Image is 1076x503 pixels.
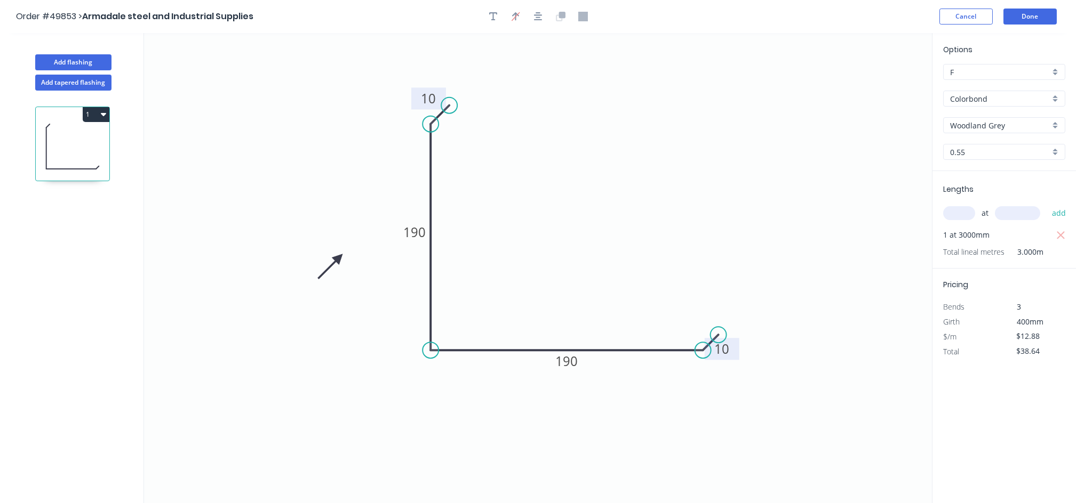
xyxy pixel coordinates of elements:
button: Add tapered flashing [35,75,111,91]
tspan: 190 [403,223,426,241]
span: Armadale steel and Industrial Supplies [82,10,253,22]
span: 3.000m [1005,245,1043,259]
span: Order #49853 > [16,10,82,22]
span: Bends [943,302,965,312]
button: Add flashing [35,54,111,70]
span: Lengths [943,184,974,194]
span: Girth [943,317,960,327]
span: Options [943,44,973,55]
tspan: 10 [714,340,729,358]
button: 1 [83,107,109,122]
span: Total lineal metres [943,245,1005,259]
button: add [1047,204,1072,222]
input: Price level [950,67,1050,78]
span: 1 at 3000mm [943,228,990,242]
tspan: 190 [555,352,578,370]
span: 3 [1017,302,1022,312]
tspan: 10 [421,90,436,107]
span: 400mm [1017,317,1044,327]
input: Colour [950,120,1050,131]
input: Material [950,93,1050,104]
span: at [982,206,989,221]
button: Done [1003,9,1057,25]
input: Thickness [950,147,1050,158]
button: Cancel [939,9,993,25]
span: Total [943,346,959,356]
span: Pricing [943,279,968,290]
span: $/m [943,331,957,342]
svg: 0 [144,33,932,503]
